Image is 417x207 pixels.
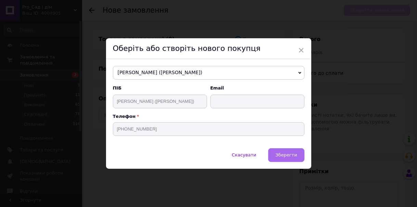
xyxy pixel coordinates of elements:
span: Email [210,85,304,91]
span: × [298,44,304,56]
button: Скасувати [225,148,263,162]
button: Зберегти [268,148,304,162]
span: Зберегти [275,152,297,157]
span: [PERSON_NAME] ([PERSON_NAME]) [113,66,304,80]
div: Оберіть або створіть нового покупця [106,38,311,59]
p: Телефон [113,114,304,119]
input: +38 096 0000000 [113,122,304,136]
span: Скасувати [232,152,256,157]
span: ПІБ [113,85,207,91]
